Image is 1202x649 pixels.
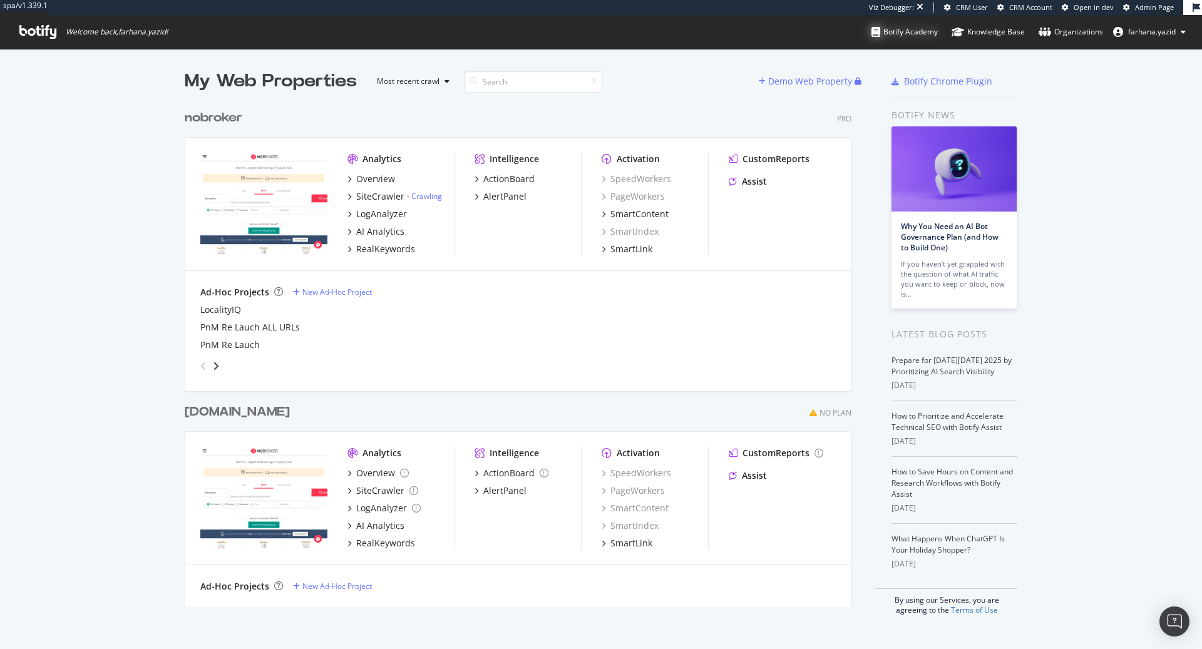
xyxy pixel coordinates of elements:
a: Overview [347,173,395,185]
div: Most recent crawl [377,78,439,85]
div: Viz Debugger: [869,3,914,13]
div: SmartLink [610,537,652,549]
a: Open in dev [1062,3,1114,13]
a: SiteCrawler- Crawling [347,190,442,203]
a: Demo Web Property [759,76,855,86]
div: [DATE] [891,436,1017,447]
div: RealKeywords [356,537,415,549]
div: SiteCrawler [356,190,404,203]
a: AI Analytics [347,225,404,238]
div: AI Analytics [356,519,404,532]
div: SpeedWorkers [602,173,671,185]
div: [DATE] [891,503,1017,514]
div: Analytics [362,447,401,459]
a: Botify Academy [871,15,938,49]
div: SmartContent [610,208,669,220]
div: Assist [742,175,767,188]
a: Assist [729,469,767,482]
a: How to Prioritize and Accelerate Technical SEO with Botify Assist [891,411,1004,432]
img: Why You Need an AI Bot Governance Plan (and How to Build One) [891,126,1017,212]
a: AlertPanel [475,484,527,497]
div: If you haven’t yet grappled with the question of what AI traffic you want to keep or block, now is… [901,259,1007,299]
a: SmartContent [602,502,669,514]
div: RealKeywords [356,243,415,255]
a: PnM Re Lauch ALL URLs [200,321,300,334]
a: Why You Need an AI Bot Governance Plan (and How to Build One) [901,221,999,253]
div: Knowledge Base [952,26,1025,38]
a: RealKeywords [347,537,415,549]
img: nobroker.com [200,153,327,254]
a: What Happens When ChatGPT Is Your Holiday Shopper? [891,533,1005,555]
div: My Web Properties [185,69,357,94]
div: Overview [356,467,395,479]
a: LogAnalyzer [347,502,421,514]
div: Organizations [1039,26,1103,38]
a: PageWorkers [602,484,665,497]
a: AI Analytics [347,519,404,532]
span: CRM User [956,3,988,12]
div: Analytics [362,153,401,165]
a: Overview [347,467,409,479]
a: LogAnalyzer [347,208,407,220]
a: Assist [729,175,767,188]
button: farhana.yazid [1103,22,1196,42]
div: Activation [617,153,660,165]
a: CustomReports [729,153,809,165]
a: Knowledge Base [952,15,1025,49]
a: New Ad-Hoc Project [293,287,372,297]
a: Crawling [411,191,442,202]
span: farhana.yazid [1128,26,1176,37]
a: How to Save Hours on Content and Research Workflows with Botify Assist [891,466,1013,499]
span: CRM Account [1009,3,1052,12]
span: Welcome back, farhana.yazid ! [66,27,168,37]
a: RealKeywords [347,243,415,255]
a: LocalityIQ [200,304,241,316]
div: angle-right [212,360,220,372]
div: No Plan [819,407,851,418]
a: PageWorkers [602,190,665,203]
div: AlertPanel [483,190,527,203]
div: grid [185,94,861,607]
input: Search [465,71,602,93]
div: Intelligence [490,447,539,459]
a: SiteCrawler [347,484,418,497]
a: PnM Re Lauch [200,339,260,351]
a: Admin Page [1123,3,1174,13]
a: CustomReports [729,447,823,459]
div: By using our Services, you are agreeing to the [876,588,1017,615]
div: Botify Chrome Plugin [904,75,992,88]
div: LogAnalyzer [356,502,407,514]
div: [DATE] [891,380,1017,391]
div: Overview [356,173,395,185]
div: ActionBoard [483,467,535,479]
div: New Ad-Hoc Project [302,581,372,591]
button: Most recent crawl [367,71,455,91]
div: Ad-Hoc Projects [200,580,269,593]
div: AI Analytics [356,225,404,238]
a: AlertPanel [475,190,527,203]
div: SiteCrawler [356,484,404,497]
a: SmartIndex [602,519,659,532]
div: Assist [742,469,767,482]
div: [DATE] [891,558,1017,570]
a: SmartLink [602,243,652,255]
div: New Ad-Hoc Project [302,287,372,297]
span: Admin Page [1135,3,1174,12]
div: CustomReports [742,447,809,459]
a: Prepare for [DATE][DATE] 2025 by Prioritizing AI Search Visibility [891,355,1012,377]
img: nobrokersecondary.com [200,447,327,548]
a: CRM Account [997,3,1052,13]
div: LogAnalyzer [356,208,407,220]
div: SmartLink [610,243,652,255]
div: CustomReports [742,153,809,165]
a: ActionBoard [475,467,548,479]
a: SmartIndex [602,225,659,238]
a: CRM User [944,3,988,13]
